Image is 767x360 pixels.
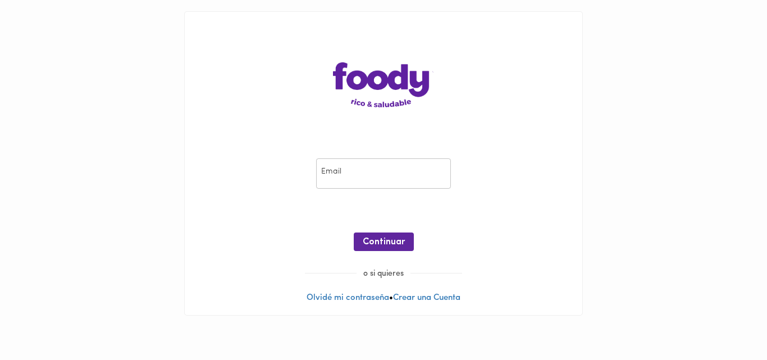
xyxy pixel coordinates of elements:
img: logo-main-page.png [333,62,434,107]
button: Continuar [354,233,414,251]
a: Crear una Cuenta [393,294,460,302]
input: pepitoperez@gmail.com [316,158,451,189]
span: Continuar [363,237,405,248]
div: • [185,12,582,315]
a: Olvidé mi contraseña [307,294,389,302]
iframe: Messagebird Livechat Widget [702,295,756,349]
span: o si quieres [357,270,410,278]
